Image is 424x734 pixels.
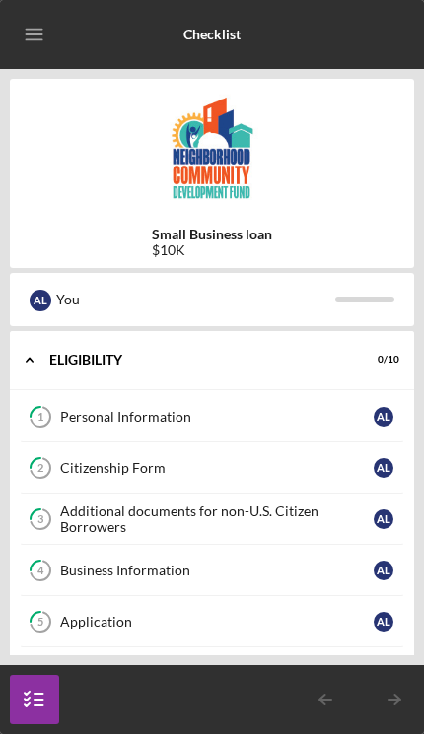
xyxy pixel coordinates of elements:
div: A L [374,612,393,632]
tspan: 5 [37,616,43,629]
a: 1Personal InformationAL [20,391,404,442]
div: Additional documents for non-U.S. Citizen Borrowers [60,503,374,535]
b: Checklist [183,27,241,42]
a: 2Citizenship FormAL [20,442,404,494]
div: $10K [152,242,272,258]
div: You [56,283,335,316]
tspan: 4 [37,565,44,577]
div: A L [374,509,393,529]
div: 0 / 10 [364,354,399,366]
div: A L [374,458,393,478]
tspan: 2 [37,462,43,475]
div: A L [374,407,393,427]
div: A L [30,290,51,311]
tspan: 3 [37,513,43,526]
div: Eligibility [49,354,350,366]
a: 5ApplicationAL [20,596,404,647]
div: Citizenship Form [60,460,374,476]
img: Product logo [10,89,414,207]
div: Application [60,614,374,630]
a: 4Business InformationAL [20,545,404,596]
a: 3Additional documents for non-U.S. Citizen BorrowersAL [20,494,404,545]
div: A L [374,561,393,580]
div: Business Information [60,563,374,578]
b: Small Business loan [152,227,272,242]
tspan: 1 [37,411,43,424]
div: Personal Information [60,409,374,425]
